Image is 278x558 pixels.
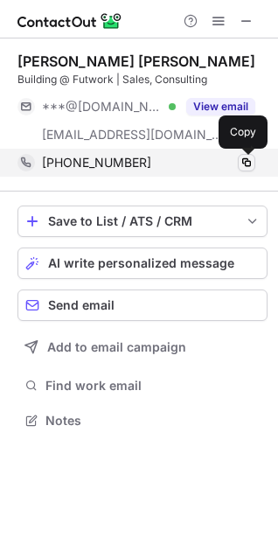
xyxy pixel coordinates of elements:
[42,155,151,171] span: [PHONE_NUMBER]
[17,331,268,363] button: Add to email campaign
[42,99,163,115] span: ***@[DOMAIN_NAME]
[17,248,268,279] button: AI write personalized message
[45,413,261,429] span: Notes
[17,289,268,321] button: Send email
[17,52,255,70] div: [PERSON_NAME] [PERSON_NAME]
[186,98,255,115] button: Reveal Button
[17,206,268,237] button: save-profile-one-click
[47,340,186,354] span: Add to email campaign
[45,378,261,394] span: Find work email
[17,10,122,31] img: ContactOut v5.3.10
[48,214,237,228] div: Save to List / ATS / CRM
[17,408,268,433] button: Notes
[42,127,224,143] span: [EMAIL_ADDRESS][DOMAIN_NAME]
[17,373,268,398] button: Find work email
[17,72,268,87] div: Building @ Futwork | Sales, Consulting
[48,298,115,312] span: Send email
[48,256,234,270] span: AI write personalized message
